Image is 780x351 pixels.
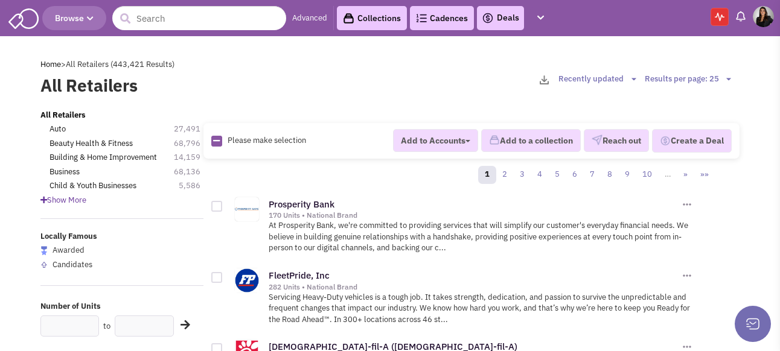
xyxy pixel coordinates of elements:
[416,14,427,22] img: Cadences_logo.png
[55,13,94,24] span: Browse
[601,166,619,184] a: 8
[482,11,494,25] img: icon-deals.svg
[40,59,61,69] a: Home
[42,6,106,30] button: Browse
[482,11,519,25] a: Deals
[269,292,693,326] p: Servicing Heavy-Duty vehicles is a tough job. It takes strength, dedication, and passion to survi...
[618,166,636,184] a: 9
[103,321,110,332] label: to
[677,166,694,184] a: »
[228,135,306,145] span: Please make selection
[53,245,85,255] span: Awarded
[66,59,174,69] span: All Retailers (443,421 Results)
[269,198,334,210] a: Prosperity Bank
[112,6,286,30] input: Search
[592,134,603,145] img: VectorPaper_Plane.png
[50,180,136,192] a: Child & Youth Businesses
[531,166,549,184] a: 4
[513,166,531,184] a: 3
[496,166,514,184] a: 2
[40,246,48,255] img: locallyfamous-largeicon.png
[50,124,66,135] a: Auto
[584,129,649,152] button: Reach out
[50,138,133,150] a: Beauty Health & Fitness
[50,152,157,163] a: Building & Home Improvement
[489,134,500,145] img: icon-collection-lavender.png
[658,166,677,184] a: …
[40,110,86,120] b: All Retailers
[410,6,474,30] a: Cadences
[269,220,693,254] p: At Prosperity Bank, we're committed to providing services that will simplify our customer's every...
[269,210,679,220] div: 170 Units • National Brand
[179,180,213,192] span: 5,586
[566,166,584,184] a: 6
[269,270,330,281] a: FleetPride, Inc
[694,166,715,184] a: »»
[174,124,213,135] span: 27,491
[40,261,48,268] img: locallyfamous-upvote.png
[61,59,66,69] span: >
[337,6,407,30] a: Collections
[53,259,92,270] span: Candidates
[753,6,774,27] img: Peyton Nichols
[652,129,732,153] button: Create a Deal
[478,166,496,184] a: 1
[174,138,213,150] span: 68,796
[660,134,671,148] img: Deal-Dollar.png
[636,166,659,184] a: 10
[40,74,322,98] label: All Retailers
[269,282,679,292] div: 282 Units • National Brand
[174,152,213,163] span: 14,159
[50,166,80,178] a: Business
[540,75,549,84] img: download-2-24.png
[583,166,601,184] a: 7
[393,129,478,152] button: Add to Accounts
[481,129,581,152] button: Add to a collection
[8,6,39,29] img: SmartAdmin
[173,317,188,333] div: Search Nearby
[343,13,354,24] img: icon-collection-lavender-black.svg
[40,110,86,121] a: All Retailers
[40,231,203,242] label: Locally Famous
[40,301,203,312] label: Number of Units
[174,166,213,178] span: 68,136
[292,13,327,24] a: Advanced
[211,136,222,147] img: Rectangle.png
[548,166,566,184] a: 5
[40,195,86,205] span: Show More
